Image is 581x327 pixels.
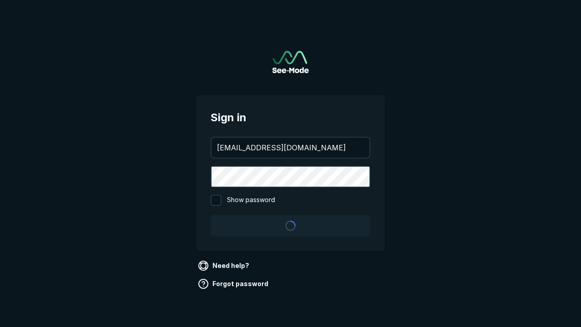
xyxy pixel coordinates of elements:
a: Need help? [196,258,253,273]
a: Go to sign in [272,51,309,73]
a: Forgot password [196,277,272,291]
span: Show password [227,195,275,206]
input: your@email.com [212,138,369,158]
span: Sign in [211,109,370,126]
img: See-Mode Logo [272,51,309,73]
